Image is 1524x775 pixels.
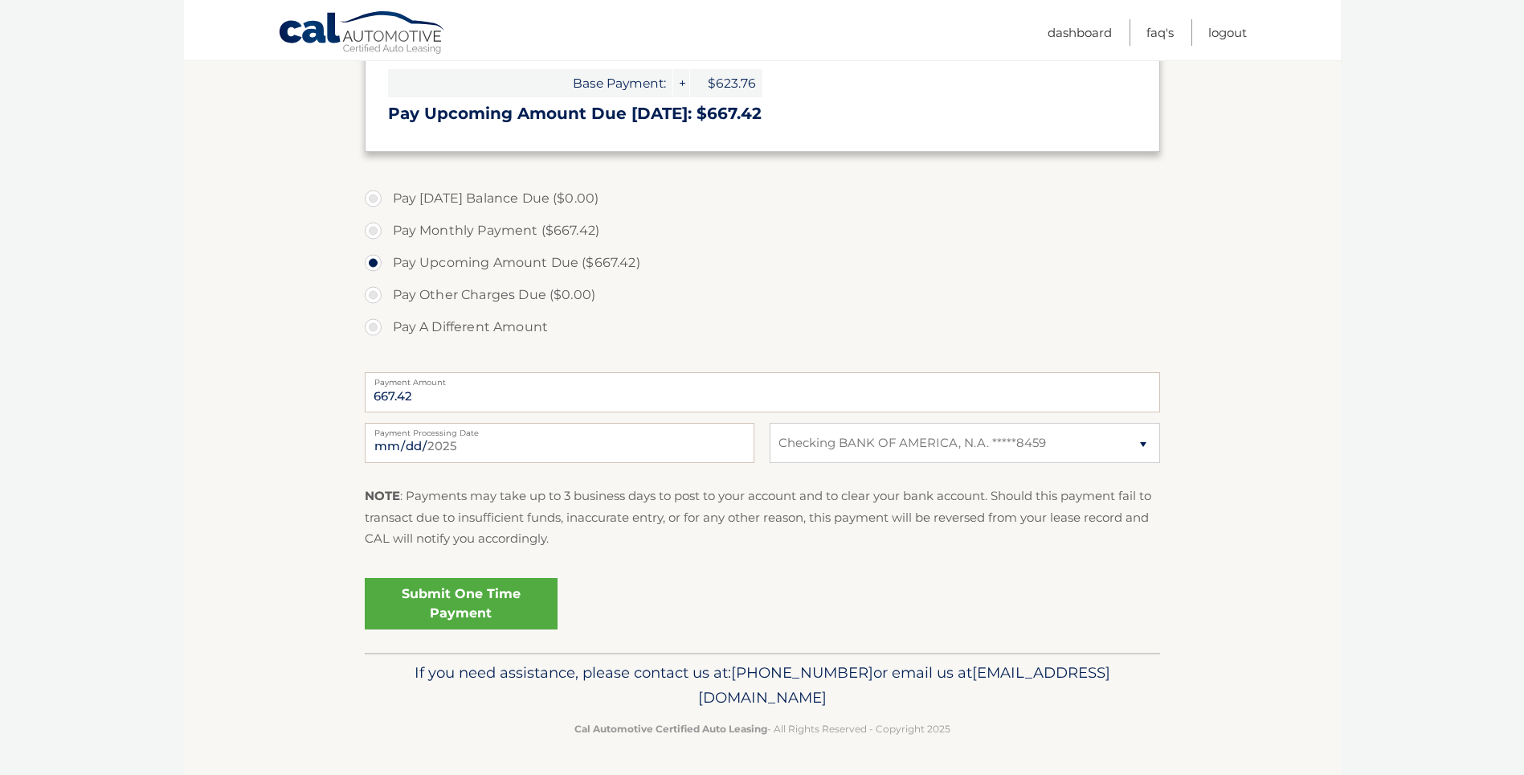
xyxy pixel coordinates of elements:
a: Dashboard [1048,19,1112,46]
a: FAQ's [1146,19,1174,46]
label: Pay Upcoming Amount Due ($667.42) [365,247,1160,279]
label: Pay A Different Amount [365,311,1160,343]
label: Pay [DATE] Balance Due ($0.00) [365,182,1160,215]
span: Base Payment: [388,69,672,97]
input: Payment Amount [365,372,1160,412]
input: Payment Date [365,423,754,463]
span: [PHONE_NUMBER] [731,663,873,682]
strong: NOTE [365,488,400,503]
p: - All Rights Reserved - Copyright 2025 [375,720,1150,737]
p: If you need assistance, please contact us at: or email us at [375,660,1150,711]
a: Cal Automotive [278,10,447,57]
span: + [673,69,689,97]
label: Pay Monthly Payment ($667.42) [365,215,1160,247]
span: $623.76 [690,69,762,97]
label: Pay Other Charges Due ($0.00) [365,279,1160,311]
label: Payment Amount [365,372,1160,385]
h3: Pay Upcoming Amount Due [DATE]: $667.42 [388,104,1137,124]
p: : Payments may take up to 3 business days to post to your account and to clear your bank account.... [365,486,1160,549]
label: Payment Processing Date [365,423,754,436]
a: Logout [1208,19,1247,46]
strong: Cal Automotive Certified Auto Leasing [574,723,767,735]
a: Submit One Time Payment [365,578,558,629]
